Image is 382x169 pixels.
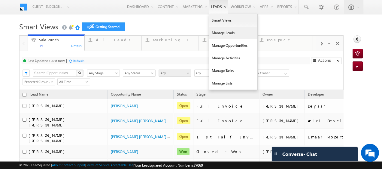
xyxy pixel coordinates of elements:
[78,71,81,74] img: Search
[19,22,58,31] span: Smart Views
[19,162,203,168] span: © 2025 LeadSquared | | | | |
[27,91,51,99] span: Lead Name
[262,92,273,96] span: Owner
[96,37,138,42] div: All Leads
[28,58,65,63] div: Last Updated : Just now
[39,43,81,48] div: 15
[252,70,289,77] input: Type to Search
[311,58,342,64] button: Actions
[273,151,278,156] img: carter-drag
[123,70,156,77] a: Any Status
[209,14,257,27] a: Smart Views
[87,70,120,77] a: Any Stage
[209,52,257,64] a: Manage Activities
[262,134,302,140] div: [PERSON_NAME]
[29,117,68,127] span: [PERSON_NAME] [PERSON_NAME]
[111,119,166,123] a: [PERSON_NAME] [PERSON_NAME]
[62,163,85,167] a: Contact Support
[96,43,138,48] div: ...
[262,118,302,123] div: [PERSON_NAME]
[153,37,195,42] div: Marketing Leads
[194,70,249,77] div: Any
[267,43,309,48] div: ...
[111,134,187,139] a: [PERSON_NAME] [PERSON_NAME] - Sale Punch
[262,103,302,109] div: [PERSON_NAME]
[57,78,90,85] a: All Time
[196,149,256,154] div: Closed - Won
[308,149,368,154] div: Majid Al Futtaim
[111,92,141,96] span: Opportunity Name
[209,27,257,39] a: Manage Leads
[23,93,26,97] input: Check all records
[308,118,368,123] div: Azizi Developments
[308,92,324,96] span: Developer
[52,163,61,167] a: About
[23,78,55,85] a: Expected Closure Date
[141,36,199,51] a: Marketing Leads...
[73,59,84,63] div: Refresh
[199,36,256,51] a: Contact...
[33,70,76,77] input: Search Opportunities
[174,91,190,99] a: Status
[86,163,110,167] a: Terms of Service
[28,34,85,51] a: Sale Punch15Details
[305,91,327,99] a: Developer
[282,151,317,157] span: Converse - Chat
[29,133,68,143] span: [PERSON_NAME] [PERSON_NAME]
[29,103,68,108] span: [PERSON_NAME]
[209,77,257,90] a: Manage Lists
[196,118,256,123] div: Full Invoice
[308,103,368,109] div: Deyaar
[177,117,190,124] span: Open
[209,64,257,77] a: Manage Tasks
[196,92,205,96] span: Stage
[111,150,138,154] a: [PERSON_NAME]
[159,70,191,77] a: Any
[196,103,256,109] div: Full Invoice
[39,37,81,42] div: Sale Punch
[29,149,68,154] span: [PERSON_NAME]
[111,104,138,108] a: [PERSON_NAME]
[308,134,368,140] div: Emaar Properties
[196,134,256,140] div: 1st Half Invoice
[123,70,153,76] span: Any Status
[134,163,203,168] span: Your Leadsquared Account Number is
[71,43,82,48] div: Details
[195,70,244,77] span: Any
[177,133,190,140] span: Open
[194,163,203,168] span: 77060
[153,43,195,48] div: ...
[84,36,142,51] a: All Leads...
[256,36,313,51] a: Prospect...
[267,37,309,42] div: Prospect
[281,70,289,76] a: Show All Items
[58,79,88,84] span: All Time
[177,102,190,109] span: Open
[262,149,302,154] div: [PERSON_NAME]
[23,79,53,84] span: Expected Closure Date
[82,22,125,31] a: Getting Started
[193,91,208,99] a: Stage
[111,163,133,167] a: Acceptable Use
[159,70,189,76] span: Any
[177,148,189,155] span: Won
[209,39,257,52] a: Manage Opportunities
[32,4,64,10] span: Client - indglobal1 (77060)
[108,91,144,99] a: Opportunity Name
[87,70,118,76] span: Any Stage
